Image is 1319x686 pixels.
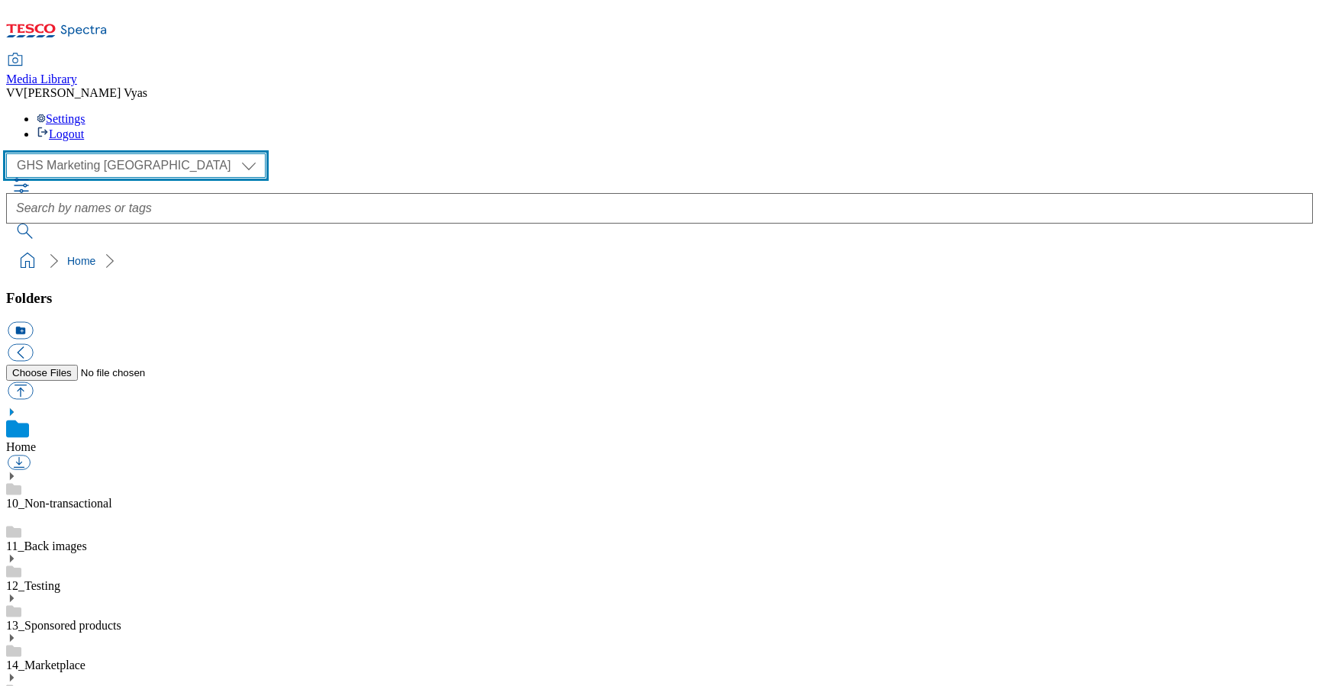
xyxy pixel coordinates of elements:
[6,579,60,592] a: 12_Testing
[67,255,95,267] a: Home
[37,112,85,125] a: Settings
[6,246,1313,275] nav: breadcrumb
[6,659,85,672] a: 14_Marketplace
[6,72,77,85] span: Media Library
[6,539,87,552] a: 11_Back images
[6,54,77,86] a: Media Library
[24,86,147,99] span: [PERSON_NAME] Vyas
[6,619,121,632] a: 13_Sponsored products
[6,497,112,510] a: 10_Non-transactional
[15,249,40,273] a: home
[6,86,24,99] span: VV
[6,290,1313,307] h3: Folders
[37,127,84,140] a: Logout
[6,193,1313,224] input: Search by names or tags
[6,440,36,453] a: Home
